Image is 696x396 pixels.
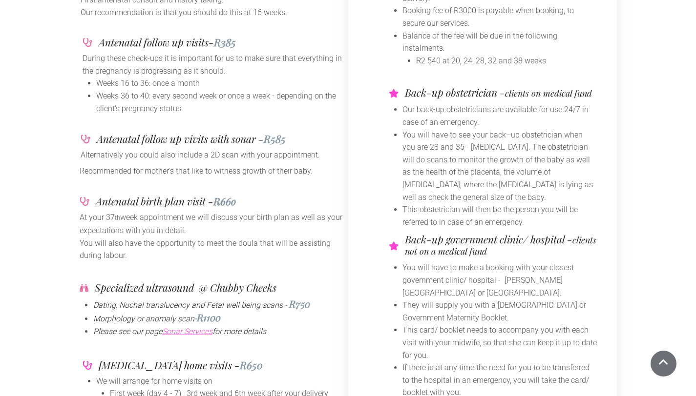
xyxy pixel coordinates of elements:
li: Balance of the fee will be due in the following instalments: [402,30,597,55]
h4: Back-up government clinic/ hospital - [405,234,597,257]
span: R650 [240,358,263,372]
p: At your 37 week appointment we will discuss your birth plan as well as your expectations with you... [80,211,348,237]
span: R66o [213,194,236,208]
span: R750 [289,297,310,310]
a: Scroll To Top [651,351,676,376]
li: Booking fee of R3000 is payable when booking, to secure our services. [402,4,597,29]
p: Alternatively you could also include a 2D scan with your appointment. [81,149,347,161]
h4: Antenatal birth plan visit - [96,196,236,206]
span: - [194,314,221,323]
p: Our recommendation is that you should do this at 16 weeks. [81,6,347,19]
p: During these check-ups it is important for us to make sure that everything in the pregnancy is pr... [83,52,345,77]
li: Our back-up obstetricians are available for use 24/7 in case of an emergency. [402,103,597,128]
h4: Back-up obstetrician - [405,87,594,99]
li: Weeks 36 to 40: every second week or once a week - depending on the client's pregnancy status. [96,90,345,115]
li: R2 540 at 20, 24, 28, 32 and 38 weeks [416,55,597,67]
li: This obstetrician will then be the person you will be referred to in case of an emergency. [402,203,597,228]
li: Weeks 16 to 36: once a month [96,77,345,90]
span: R385 [214,35,236,49]
h4: Antenatal follow up vivits with sonar - [97,134,286,144]
li: You will have to make a booking with your closest government clinic/ hospital - [PERSON_NAME][GEO... [402,261,597,299]
span: R1100 [197,311,221,324]
span: Dating, Nuchal translucency and Fetal well being scans - [93,300,287,310]
li: We will arrange for home visits on [96,375,332,388]
span: Morphology or anomaly scan [93,314,194,323]
span: clients on medical fund [505,87,592,99]
span: Pleas [93,327,112,336]
span: clients not on a medical fund [405,234,596,257]
li: They will supply you with a [DEMOGRAPHIC_DATA] or Government Maternity Booklet. [402,299,597,324]
h4: Specialized ultrasound @ Chubby Cheeks [95,282,276,293]
li: This card/ booklet needs to accompany you with each visit with your midwife, so that she can keep... [402,324,597,361]
span: th [115,214,120,221]
h4: Antenatal follow up visits- [99,37,236,47]
span: e see our page for more details [112,327,266,336]
span: R585 [264,132,286,145]
span: You will have to see your back–up obstetrician when you are 28 and 35 - [MEDICAL_DATA]. The obste... [402,130,593,202]
p: You will also have the opportunity to meet the doula that will be assisting during labour. [80,237,348,262]
p: Recommended for mother's that like to witness growth of their baby. [80,165,348,178]
h4: [MEDICAL_DATA] home visits - [99,360,263,370]
a: Sonar Services [162,327,212,336]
